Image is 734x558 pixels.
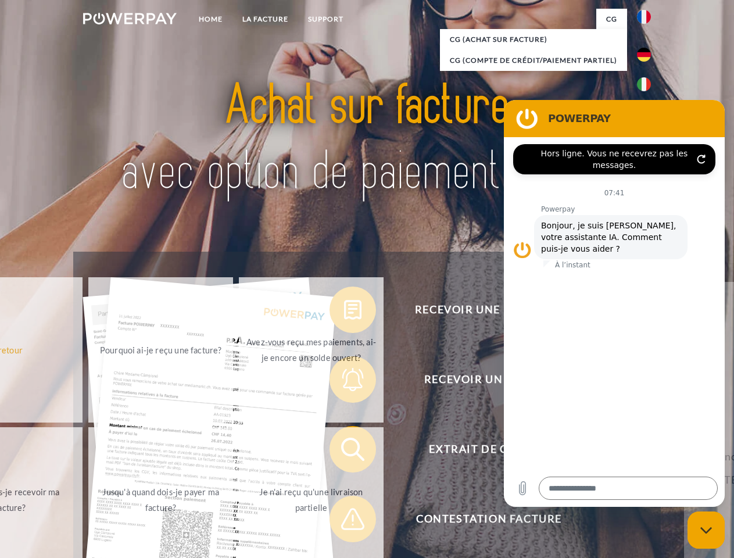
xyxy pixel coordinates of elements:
[298,9,353,30] a: Support
[330,426,632,473] button: Extrait de compte
[95,484,226,516] div: Jusqu'à quand dois-je payer ma facture?
[246,334,377,366] div: Avez-vous reçu mes paiements, ai-je encore un solde ouvert?
[346,426,631,473] span: Extrait de compte
[232,9,298,30] a: LA FACTURE
[95,342,226,357] div: Pourquoi ai-je reçu une facture?
[688,512,725,549] iframe: Bouton de lancement de la fenêtre de messagerie, conversation en cours
[346,496,631,542] span: Contestation Facture
[239,277,384,423] a: Avez-vous reçu mes paiements, ai-je encore un solde ouvert?
[440,50,627,71] a: CG (Compte de crédit/paiement partiel)
[637,10,651,24] img: fr
[189,9,232,30] a: Home
[637,77,651,91] img: it
[83,13,177,24] img: logo-powerpay-white.svg
[637,48,651,62] img: de
[596,9,627,30] a: CG
[111,56,623,223] img: title-powerpay_fr.svg
[504,100,725,507] iframe: Fenêtre de messagerie
[246,484,377,516] div: Je n'ai reçu qu'une livraison partielle
[440,29,627,50] a: CG (achat sur facture)
[330,496,632,542] button: Contestation Facture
